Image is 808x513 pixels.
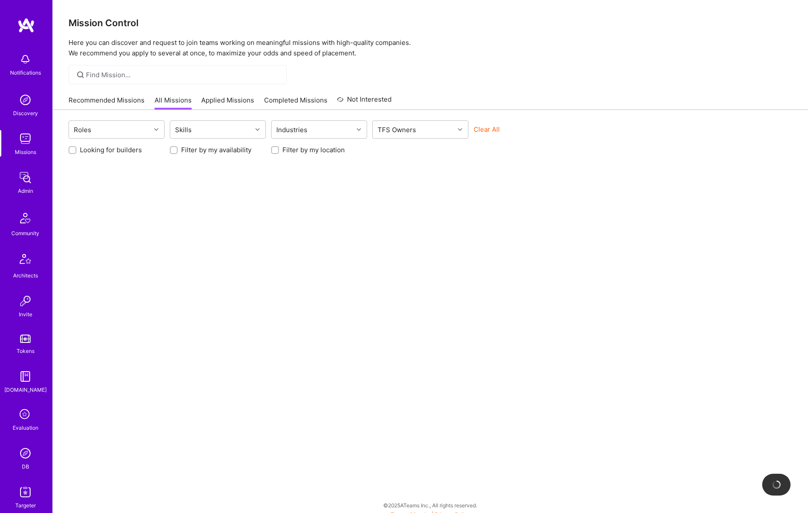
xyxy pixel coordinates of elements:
[13,109,38,118] div: Discovery
[274,123,309,136] div: Industries
[17,445,34,462] img: Admin Search
[15,250,36,271] img: Architects
[19,310,32,319] div: Invite
[17,483,34,501] img: Skill Targeter
[375,123,418,136] div: TFS Owners
[337,94,392,110] a: Not Interested
[255,127,260,132] i: icon Chevron
[15,147,36,157] div: Missions
[20,335,31,343] img: tokens
[155,96,192,110] a: All Missions
[17,51,34,68] img: bell
[17,91,34,109] img: discovery
[772,480,781,489] img: loading
[69,96,144,110] a: Recommended Missions
[13,423,38,432] div: Evaluation
[72,123,93,136] div: Roles
[69,17,792,28] h3: Mission Control
[4,385,47,394] div: [DOMAIN_NAME]
[69,38,792,58] p: Here you can discover and request to join teams working on meaningful missions with high-quality ...
[22,462,29,471] div: DB
[173,123,194,136] div: Skills
[458,127,462,132] i: icon Chevron
[13,271,38,280] div: Architects
[18,186,33,195] div: Admin
[15,501,36,510] div: Targeter
[76,70,86,80] i: icon SearchGrey
[17,346,34,356] div: Tokens
[181,145,251,154] label: Filter by my availability
[17,368,34,385] img: guide book
[264,96,327,110] a: Completed Missions
[17,130,34,147] img: teamwork
[86,70,280,79] input: Find Mission...
[10,68,41,77] div: Notifications
[282,145,345,154] label: Filter by my location
[201,96,254,110] a: Applied Missions
[154,127,158,132] i: icon Chevron
[80,145,142,154] label: Looking for builders
[15,208,36,229] img: Community
[357,127,361,132] i: icon Chevron
[17,292,34,310] img: Invite
[17,407,34,423] i: icon SelectionTeam
[17,169,34,186] img: admin teamwork
[11,229,39,238] div: Community
[17,17,35,33] img: logo
[474,125,500,134] button: Clear All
